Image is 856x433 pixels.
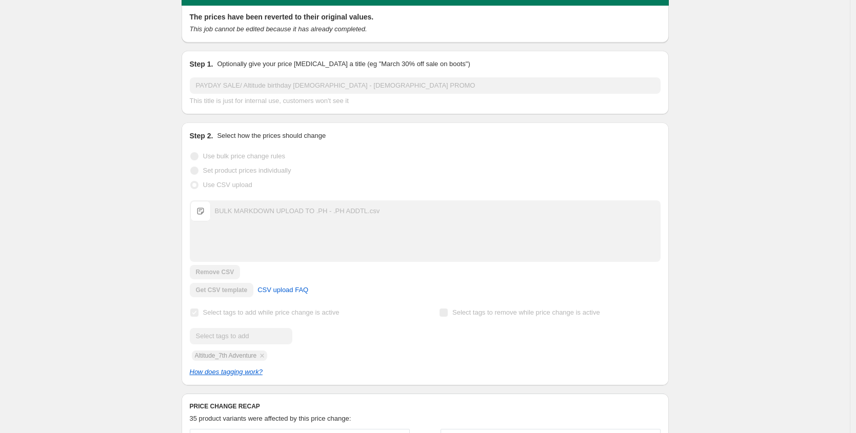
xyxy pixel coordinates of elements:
a: How does tagging work? [190,368,263,376]
span: Use bulk price change rules [203,152,285,160]
input: 30% off holiday sale [190,77,661,94]
h2: The prices have been reverted to their original values. [190,12,661,22]
p: Select how the prices should change [217,131,326,141]
h2: Step 2. [190,131,213,141]
span: Set product prices individually [203,167,291,174]
h6: PRICE CHANGE RECAP [190,402,661,410]
p: Optionally give your price [MEDICAL_DATA] a title (eg "March 30% off sale on boots") [217,59,470,69]
h2: Step 1. [190,59,213,69]
span: Select tags to remove while price change is active [452,308,600,316]
i: This job cannot be edited because it has already completed. [190,25,367,33]
span: Use CSV upload [203,181,252,189]
div: BULK MARKDOWN UPLOAD TO .PH - .PH ADDTL.csv [215,206,380,216]
span: 35 product variants were affected by this price change: [190,415,351,422]
input: Select tags to add [190,328,292,344]
span: Select tags to add while price change is active [203,308,340,316]
span: This title is just for internal use, customers won't see it [190,97,349,105]
a: CSV upload FAQ [251,282,314,298]
span: CSV upload FAQ [257,285,308,295]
